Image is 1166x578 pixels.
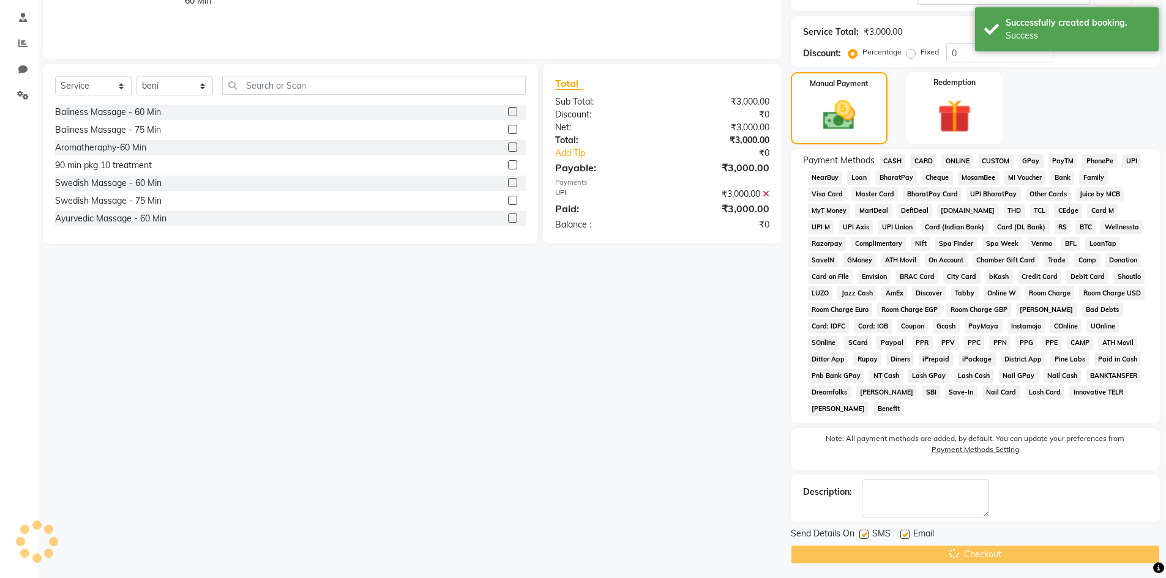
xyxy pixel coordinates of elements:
div: Discount: [803,47,841,60]
span: Pine Labs [1050,352,1089,366]
span: Debit Card [1066,270,1108,284]
span: Room Charge USD [1079,286,1145,300]
span: [PERSON_NAME] [856,385,917,399]
span: Card on File [808,270,853,284]
span: Tabby [951,286,979,300]
label: Fixed [921,46,939,57]
span: Card (Indian Bank) [921,220,988,234]
span: ONLINE [941,154,973,168]
span: TCL [1030,204,1050,218]
span: Room Charge Euro [808,303,873,317]
span: UPI Union [878,220,916,234]
span: UPI Axis [839,220,873,234]
span: SOnline [808,336,840,350]
div: ₹3,000.00 [864,26,902,39]
div: Service Total: [803,26,859,39]
span: Card: IOB [854,319,892,333]
span: Benefit [873,402,903,416]
div: ₹3,000.00 [662,134,779,147]
div: Success [1006,29,1149,42]
span: Nift [911,237,930,251]
div: Payments [555,177,769,188]
span: iPackage [959,352,996,366]
span: CASH [880,154,906,168]
span: Pnb Bank GPay [808,369,865,383]
span: Innovative TELR [1069,385,1127,399]
span: Payment Methods [803,154,875,167]
span: Comp [1074,253,1100,267]
span: bKash [985,270,1013,284]
span: Shoutlo [1113,270,1145,284]
span: City Card [943,270,981,284]
span: Coupon [897,319,928,333]
span: MyT Money [808,204,851,218]
span: Bad Debts [1082,303,1123,317]
span: Dittor App [808,352,849,366]
span: Loan [847,171,870,185]
a: Add Tip [546,147,681,160]
span: iPrepaid [919,352,954,366]
span: PPE [1042,336,1062,350]
span: Lash GPay [908,369,949,383]
span: Gcash [933,319,960,333]
span: CEdge [1054,204,1082,218]
span: Venmo [1028,237,1056,251]
div: Successfully created booking. [1006,17,1149,29]
span: PPV [938,336,959,350]
span: Discover [912,286,946,300]
span: Chamber Gift Card [973,253,1039,267]
span: LoanTap [1085,237,1120,251]
span: Room Charge EGP [877,303,941,317]
span: CUSTOM [978,154,1014,168]
span: Card (DL Bank) [993,220,1050,234]
span: Paid in Cash [1094,352,1141,366]
span: SCard [844,336,872,350]
div: Total: [546,134,662,147]
span: CARD [910,154,936,168]
span: On Account [925,253,968,267]
span: Other Cards [1026,187,1071,201]
span: BharatPay Card [903,187,962,201]
span: GPay [1018,154,1044,168]
span: Nail Card [982,385,1020,399]
span: Envision [858,270,891,284]
span: GMoney [843,253,876,267]
div: ₹0 [662,218,779,231]
span: RS [1055,220,1071,234]
span: Card: IDFC [808,319,850,333]
span: UPI [1122,154,1141,168]
span: SaveIN [808,253,839,267]
div: ₹3,000.00 [662,188,779,201]
span: MosamBee [958,171,1000,185]
div: Payable: [546,160,662,175]
span: [DOMAIN_NAME] [937,204,999,218]
label: Payment Methods Setting [932,444,1019,455]
span: THD [1004,204,1025,218]
span: Complimentary [851,237,906,251]
span: PPG [1015,336,1037,350]
span: UOnline [1086,319,1119,333]
div: Swedish Massage - 60 Min [55,177,162,190]
span: Dreamfolks [808,385,851,399]
span: Card M [1087,204,1118,218]
span: PayMaya [965,319,1003,333]
span: Cheque [922,171,953,185]
span: Total [555,77,583,90]
span: Nail GPay [999,369,1039,383]
label: Manual Payment [810,78,869,89]
span: Send Details On [791,527,854,543]
span: Lash Cash [954,369,994,383]
div: Swedish Massage - 75 Min [55,195,162,207]
span: Rupay [853,352,881,366]
span: SMS [872,527,891,543]
span: UPI M [808,220,834,234]
span: ATH Movil [881,253,920,267]
span: Nail Cash [1044,369,1082,383]
div: Discount: [546,108,662,121]
span: PPR [912,336,933,350]
span: LUZO [808,286,833,300]
span: Lash Card [1025,385,1065,399]
span: MI Voucher [1004,171,1046,185]
div: Net: [546,121,662,134]
span: Email [913,527,934,543]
